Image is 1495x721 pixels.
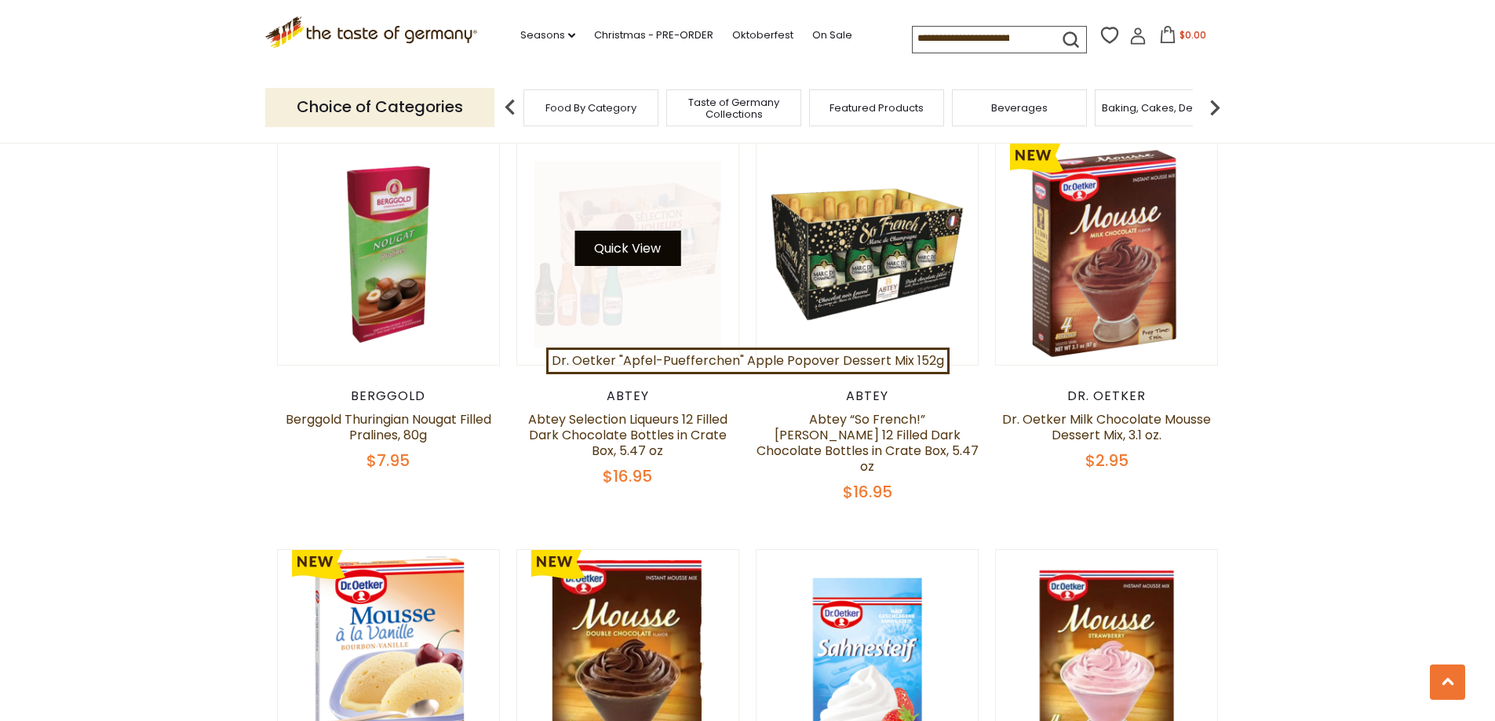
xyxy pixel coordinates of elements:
a: Abtey Selection Liqueurs 12 Filled Dark Chocolate Bottles in Crate Box, 5.47 oz [528,410,727,460]
p: Choice of Categories [265,88,494,126]
img: Abtey “So French!” Marc de Champagne 12 Filled Dark Chocolate Bottles in Crate Box, 5.47 oz [757,144,979,366]
img: Dr. Oetker Milk Chocolate Mousse Dessert Mix, 3.1 oz. [996,144,1218,366]
span: $7.95 [366,450,410,472]
img: previous arrow [494,92,526,123]
span: $2.95 [1085,450,1129,472]
a: Dr. Oetker Milk Chocolate Mousse Dessert Mix, 3.1 oz. [1002,410,1211,444]
a: Beverages [991,102,1048,114]
a: Oktoberfest [732,27,793,44]
a: Taste of Germany Collections [671,96,797,120]
div: Berggold [277,388,501,404]
a: Featured Products [830,102,924,114]
span: $16.95 [843,481,892,503]
a: Seasons [520,27,575,44]
a: Baking, Cakes, Desserts [1102,102,1223,114]
a: Christmas - PRE-ORDER [594,27,713,44]
a: Berggold Thuringian Nougat Filled Pralines, 80g [286,410,491,444]
img: Berggold Thuringian Nougat Filled Pralines, 80g [278,144,500,366]
button: $0.00 [1150,26,1216,49]
div: Abtey [756,388,979,404]
a: Dr. Oetker "Apfel-Puefferchen" Apple Popover Dessert Mix 152g [546,348,950,374]
span: $16.95 [603,465,652,487]
span: $0.00 [1180,28,1206,42]
div: Abtey [516,388,740,404]
a: Food By Category [545,102,636,114]
a: On Sale [812,27,852,44]
div: Dr. Oetker [995,388,1219,404]
button: Quick View [574,231,680,266]
a: Abtey “So French!” [PERSON_NAME] 12 Filled Dark Chocolate Bottles in Crate Box, 5.47 oz [757,410,979,475]
img: next arrow [1199,92,1231,123]
img: Abtey Selection Liqueurs 12 Filled Dark Chocolate Bottles in Crate Box, 5.47 oz [517,144,739,366]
